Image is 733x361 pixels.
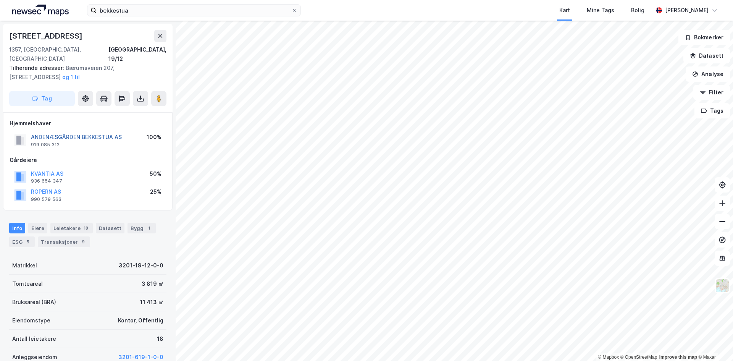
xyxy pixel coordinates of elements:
div: Info [9,223,25,233]
a: Mapbox [598,355,619,360]
div: [PERSON_NAME] [665,6,709,15]
div: Bygg [128,223,156,233]
div: Transaksjoner [38,236,90,247]
div: 1 [145,224,153,232]
div: 919 085 312 [31,142,60,148]
div: [GEOGRAPHIC_DATA], 19/12 [108,45,166,63]
button: Datasett [683,48,730,63]
div: 25% [150,187,161,196]
div: 9 [79,238,87,246]
button: Bokmerker [678,30,730,45]
a: OpenStreetMap [620,355,657,360]
div: Kontrollprogram for chat [695,324,733,361]
div: [STREET_ADDRESS] [9,30,84,42]
div: Leietakere [50,223,93,233]
div: 936 654 347 [31,178,62,184]
button: Filter [693,85,730,100]
button: Analyse [686,66,730,82]
div: 5 [24,238,32,246]
button: Tags [694,103,730,118]
div: Bærumsveien 207, [STREET_ADDRESS] [9,63,160,82]
div: 100% [147,133,161,142]
div: Tomteareal [12,279,43,288]
div: 18 [157,334,163,343]
div: 1357, [GEOGRAPHIC_DATA], [GEOGRAPHIC_DATA] [9,45,108,63]
div: Kontor, Offentlig [118,316,163,325]
div: 3201-19-12-0-0 [119,261,163,270]
div: Matrikkel [12,261,37,270]
iframe: Chat Widget [695,324,733,361]
div: Kart [559,6,570,15]
div: Antall leietakere [12,334,56,343]
div: 3 819 ㎡ [142,279,163,288]
div: Eiendomstype [12,316,50,325]
button: Tag [9,91,75,106]
img: Z [715,278,730,293]
input: Søk på adresse, matrikkel, gårdeiere, leietakere eller personer [97,5,291,16]
a: Improve this map [659,355,697,360]
div: Datasett [96,223,124,233]
div: ESG [9,236,35,247]
div: Hjemmelshaver [10,119,166,128]
div: Bruksareal (BRA) [12,298,56,307]
div: 11 413 ㎡ [140,298,163,307]
div: Mine Tags [587,6,614,15]
span: Tilhørende adresser: [9,65,66,71]
div: Gårdeiere [10,155,166,165]
div: 990 579 563 [31,196,61,202]
img: logo.a4113a55bc3d86da70a041830d287a7e.svg [12,5,69,16]
div: 18 [82,224,90,232]
div: Bolig [631,6,644,15]
div: Eiere [28,223,47,233]
div: 50% [150,169,161,178]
